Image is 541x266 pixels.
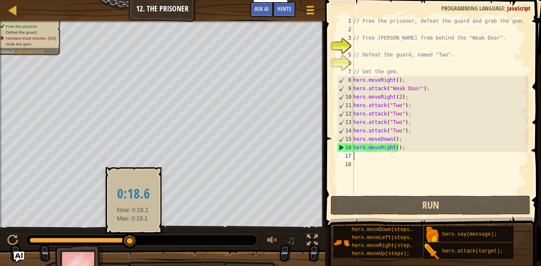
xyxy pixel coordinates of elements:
div: Now: 0:18.1 Max: 0:18.1 [111,175,156,226]
div: 11 [337,101,354,110]
div: 4 [337,42,354,51]
div: 16 [337,143,354,152]
h2: 0:18.6 [117,187,150,202]
div: 10 [337,93,354,101]
span: hero.moveDown(steps); [352,227,415,233]
button: Ask AI [14,252,24,262]
div: 6 [337,59,354,67]
span: : [14,49,16,54]
img: portrait.png [424,227,440,243]
span: Incomplete [16,49,44,54]
div: 12 [337,110,354,118]
span: Ask AI [254,5,269,13]
div: 1 [337,17,354,25]
span: Hints [277,5,291,13]
button: Ask AI [250,2,273,17]
span: hero.say(message); [442,231,497,237]
span: Free the prisoner. [5,24,38,29]
span: : [504,4,507,12]
button: Adjust volume [264,233,281,250]
div: 3 [337,34,354,42]
span: hero.attack(target); [442,248,503,254]
button: Ctrl + P: Play [4,233,21,250]
div: 17 [337,152,354,160]
button: Toggle fullscreen [304,233,321,250]
div: 14 [337,126,354,135]
div: 13 [337,118,354,126]
span: hero.moveLeft(steps); [352,235,415,241]
span: Grab the gem. [5,42,32,46]
div: 18 [337,160,354,169]
div: 15 [337,135,354,143]
img: portrait.png [333,235,350,251]
img: portrait.png [424,244,440,260]
span: Programming language [441,4,504,12]
div: 2 [337,25,354,34]
div: 7 [337,67,354,76]
span: hero.moveRight(steps); [352,243,418,249]
span: ♫ [287,234,295,247]
span: Humans must survive. (0/2) [5,36,56,40]
div: 5 [337,51,354,59]
button: Show game menu [300,2,321,21]
div: 8 [337,76,354,84]
button: Run [331,196,530,215]
div: 9 [337,84,354,93]
span: hero.moveUp(steps); [352,251,410,257]
span: Defeat the guard. [5,30,38,35]
button: ♫ [285,233,300,250]
span: JavaScript [507,4,530,12]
